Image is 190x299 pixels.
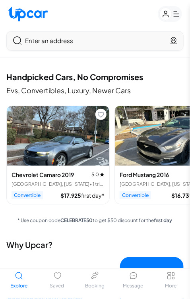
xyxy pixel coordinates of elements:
[114,269,152,293] a: Message
[171,192,189,199] span: $ 16.73
[38,269,76,293] a: Saved
[50,283,64,289] span: Saved
[120,257,184,284] th: Upcar
[120,171,169,179] h3: Ford Mustang 2016
[6,240,184,251] h2: Why Upcar?
[6,72,184,82] h2: Handpicked Cars, No Compromises
[85,283,105,289] span: Booking
[154,217,173,223] span: first day
[91,171,105,178] span: 5.0
[12,171,74,179] h3: Chevrolet Camaro 2019
[60,192,81,199] span: $ 17.925
[76,269,114,293] a: Booking
[120,191,151,199] span: Convertible
[100,172,105,177] img: star
[10,283,27,289] span: Explore
[12,191,43,199] span: Convertible
[25,36,167,45] div: Enter an address
[7,106,109,166] img: Chevrolet Camaro 2019
[81,192,105,199] span: first day*
[6,106,110,205] div: View details for Chevrolet Camaro 2019
[95,109,107,120] button: Add to favorites
[123,283,143,289] span: Message
[171,37,177,44] img: Location
[165,283,177,289] span: More
[13,36,22,45] img: Search
[12,181,105,187] div: [GEOGRAPHIC_DATA], [US_STATE] • 1 trips
[6,85,184,96] p: Evs, Convertibles, Luxury, Newer Cars
[61,217,93,223] span: CELEBRATE50
[8,6,48,22] img: Upcar Logo
[152,269,190,293] button: More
